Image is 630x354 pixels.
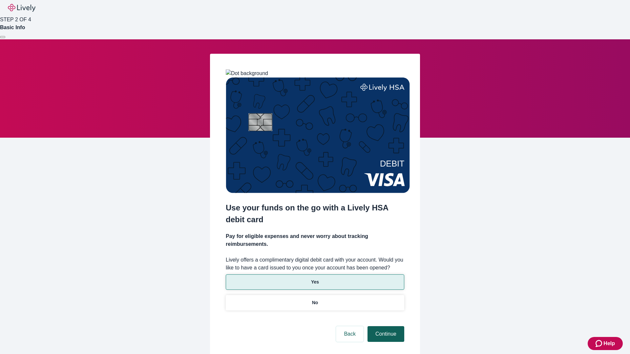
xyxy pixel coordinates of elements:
[226,77,410,193] img: Debit card
[226,69,268,77] img: Dot background
[311,279,319,285] p: Yes
[226,274,404,290] button: Yes
[336,326,364,342] button: Back
[596,340,603,347] svg: Zendesk support icon
[226,256,404,272] label: Lively offers a complimentary digital debit card with your account. Would you like to have a card...
[367,326,404,342] button: Continue
[312,299,318,306] p: No
[603,340,615,347] span: Help
[8,4,35,12] img: Lively
[226,295,404,310] button: No
[226,202,404,226] h2: Use your funds on the go with a Lively HSA debit card
[588,337,623,350] button: Zendesk support iconHelp
[226,232,404,248] h4: Pay for eligible expenses and never worry about tracking reimbursements.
